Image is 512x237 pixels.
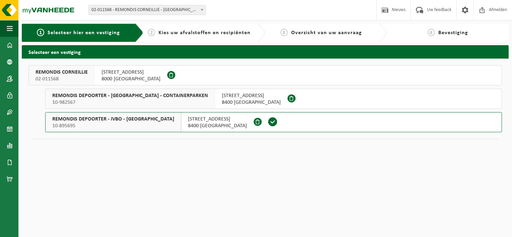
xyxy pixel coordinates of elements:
[88,5,206,15] span: 02-011568 - REMONDIS CORNEILLIE - BRUGGE
[102,69,161,76] span: [STREET_ADDRESS]
[158,30,251,35] span: Kies uw afvalstoffen en recipiënten
[22,45,509,58] h2: Selecteer een vestiging
[52,116,174,123] span: REMONDIS DEPOORTER - IVBO - [GEOGRAPHIC_DATA]
[37,29,44,36] span: 1
[52,92,208,99] span: REMONDIS DEPOORTER - [GEOGRAPHIC_DATA] - CONTAINERPARKEN
[188,123,247,129] span: 8400 [GEOGRAPHIC_DATA]
[28,65,502,85] button: REMONDIS CORNEILLIE 02-011568 [STREET_ADDRESS]8000 [GEOGRAPHIC_DATA]
[148,29,155,36] span: 2
[222,92,281,99] span: [STREET_ADDRESS]
[52,99,208,106] span: 10-982567
[45,112,502,132] button: REMONDIS DEPOORTER - IVBO - [GEOGRAPHIC_DATA] 10-895695 [STREET_ADDRESS]8400 [GEOGRAPHIC_DATA]
[428,29,435,36] span: 4
[52,123,174,129] span: 10-895695
[438,30,468,35] span: Bevestiging
[36,76,88,82] span: 02-011568
[48,30,120,35] span: Selecteer hier een vestiging
[222,99,281,106] span: 8400 [GEOGRAPHIC_DATA]
[89,5,205,15] span: 02-011568 - REMONDIS CORNEILLIE - BRUGGE
[291,30,362,35] span: Overzicht van uw aanvraag
[102,76,161,82] span: 8000 [GEOGRAPHIC_DATA]
[188,116,247,123] span: [STREET_ADDRESS]
[45,89,502,109] button: REMONDIS DEPOORTER - [GEOGRAPHIC_DATA] - CONTAINERPARKEN 10-982567 [STREET_ADDRESS]8400 [GEOGRAPH...
[280,29,288,36] span: 3
[36,69,88,76] span: REMONDIS CORNEILLIE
